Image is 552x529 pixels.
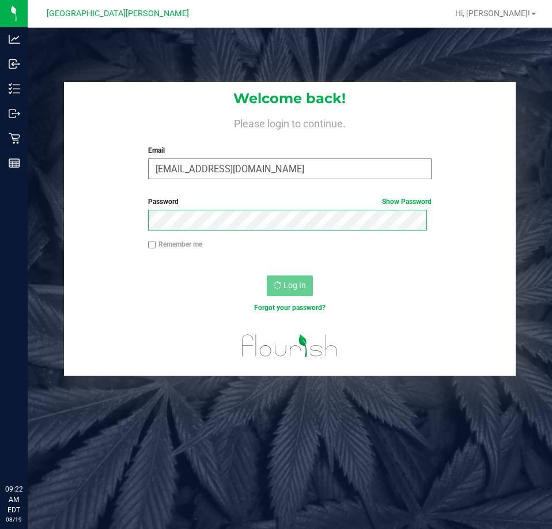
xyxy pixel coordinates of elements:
button: Log In [267,275,313,296]
input: Remember me [148,241,156,249]
span: Password [148,198,179,206]
inline-svg: Outbound [9,108,20,119]
a: Show Password [382,198,432,206]
img: flourish_logo.svg [233,325,346,366]
inline-svg: Retail [9,133,20,144]
p: 09:22 AM EDT [5,484,22,515]
label: Remember me [148,239,202,250]
inline-svg: Reports [9,157,20,169]
inline-svg: Inbound [9,58,20,70]
span: Log In [283,281,306,290]
inline-svg: Inventory [9,83,20,95]
span: [GEOGRAPHIC_DATA][PERSON_NAME] [47,9,189,18]
inline-svg: Analytics [9,33,20,45]
label: Email [148,145,432,156]
h4: Please login to continue. [64,115,515,129]
p: 08/19 [5,515,22,524]
a: Forgot your password? [254,304,326,312]
span: Hi, [PERSON_NAME]! [455,9,530,18]
h1: Welcome back! [64,91,515,106]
